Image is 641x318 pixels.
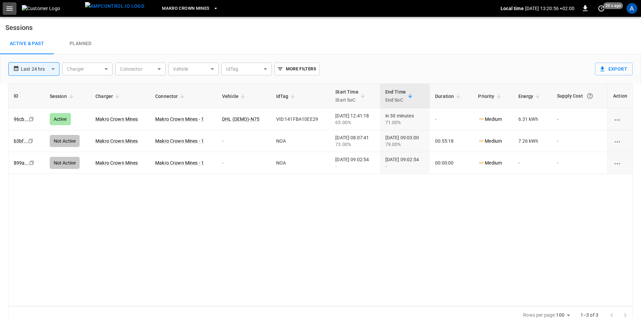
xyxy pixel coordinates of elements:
[29,159,35,167] div: copy
[222,116,259,122] a: DHL (DEMO)-N75
[217,152,271,174] td: -
[22,5,82,12] img: Customer Logo
[50,113,71,125] div: Active
[513,130,552,152] td: 7.26 kWh
[271,108,330,130] td: VID:141FBA10EE29
[54,33,108,55] a: Planned
[613,116,627,122] div: charging session options
[335,96,358,104] p: Start SoC
[217,130,271,152] td: -
[95,116,138,122] a: Makro Crown Mines
[8,83,633,306] div: sessions table
[385,119,424,126] div: 71.00%
[525,5,574,12] p: [DATE] 13:20:56 +02:00
[162,5,209,12] span: Makro Crown Mines
[155,138,204,144] a: Makro Crown Mines - 1
[430,152,473,174] td: 00:00:00
[335,163,374,170] div: -
[21,63,59,75] div: Last 24 hrs
[435,92,463,100] span: Duration
[14,138,28,144] a: b3bf...
[501,5,524,12] p: Local time
[222,92,247,100] span: Vehicle
[552,152,607,174] td: -
[613,138,627,144] div: charging session options
[478,160,502,167] p: Medium
[155,160,204,166] a: Makro Crown Mines - 1
[155,116,204,122] a: Makro Crown Mines - 1
[335,141,374,148] div: 73.00%
[596,3,607,14] button: set refresh interval
[50,135,80,147] div: Not Active
[595,63,633,75] button: Export
[627,3,637,14] div: profile-icon
[155,92,186,100] span: Connector
[385,112,424,126] div: in 30 minutes
[28,137,34,145] div: copy
[430,108,473,130] td: -
[335,88,367,104] span: Start TimeStart SoC
[518,92,542,100] span: Energy
[385,163,424,170] div: -
[335,134,374,148] div: [DATE] 08:07:41
[385,156,424,170] div: [DATE] 09:02:54
[276,92,297,100] span: IdTag
[385,88,415,104] span: End TimeEnd SoC
[28,115,35,123] div: copy
[335,156,374,170] div: [DATE] 09:02:54
[552,130,607,152] td: -
[513,108,552,130] td: 6.31 kWh
[607,84,633,108] th: Action
[159,2,221,15] button: Makro Crown Mines
[335,112,374,126] div: [DATE] 12:41:18
[14,160,29,166] a: 899a...
[271,152,330,174] td: NOA
[85,2,144,10] img: ampcontrol.io logo
[478,116,502,123] p: Medium
[613,160,627,166] div: charging session options
[50,92,76,100] span: Session
[95,92,122,100] span: Charger
[385,141,424,148] div: 79.00%
[271,130,330,152] td: NOA
[95,160,138,166] a: Makro Crown Mines
[8,84,633,174] table: sessions table
[603,2,623,9] span: 20 s ago
[552,108,607,130] td: -
[8,84,44,108] th: ID
[513,152,552,174] td: -
[385,88,406,104] div: End Time
[14,116,29,122] a: 96cb...
[335,119,374,126] div: 65.00%
[50,157,80,169] div: Not Active
[274,63,319,75] button: More Filters
[385,134,424,148] div: [DATE] 09:03:00
[557,90,602,102] div: Supply Cost
[478,92,503,100] span: Priority
[385,96,406,104] p: End SoC
[430,130,473,152] td: 00:55:18
[95,138,138,144] a: Makro Crown Mines
[335,88,358,104] div: Start Time
[478,138,502,145] p: Medium
[584,90,596,102] button: The cost of your charging session based on your supply rates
